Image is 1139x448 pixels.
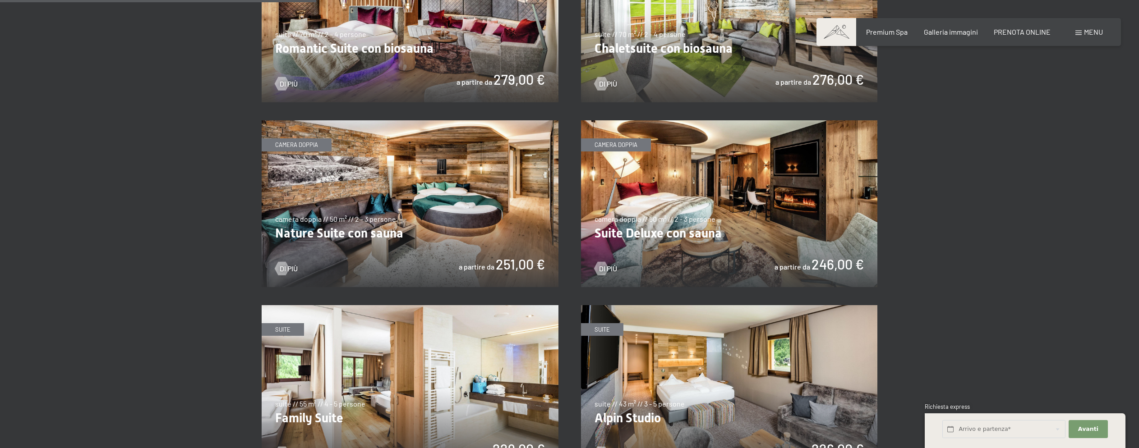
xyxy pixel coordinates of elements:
a: Suite Deluxe con sauna [581,121,878,126]
span: Di più [280,264,298,274]
span: Di più [599,79,617,89]
a: Di più [595,79,617,89]
button: Avanti [1069,420,1107,439]
a: Family Suite [262,306,558,311]
span: Avanti [1078,425,1098,433]
a: PRENOTA ONLINE [994,27,1051,36]
a: Di più [595,264,617,274]
span: Di più [599,264,617,274]
img: Nature Suite con sauna [262,120,558,287]
a: Di più [275,79,298,89]
span: Richiesta express [925,403,970,410]
a: Alpin Studio [581,306,878,311]
a: Galleria immagini [924,27,978,36]
a: Premium Spa [866,27,908,36]
span: Di più [280,79,298,89]
a: Nature Suite con sauna [262,121,558,126]
span: Menu [1084,27,1103,36]
img: Suite Deluxe con sauna [581,120,878,287]
a: Di più [275,264,298,274]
